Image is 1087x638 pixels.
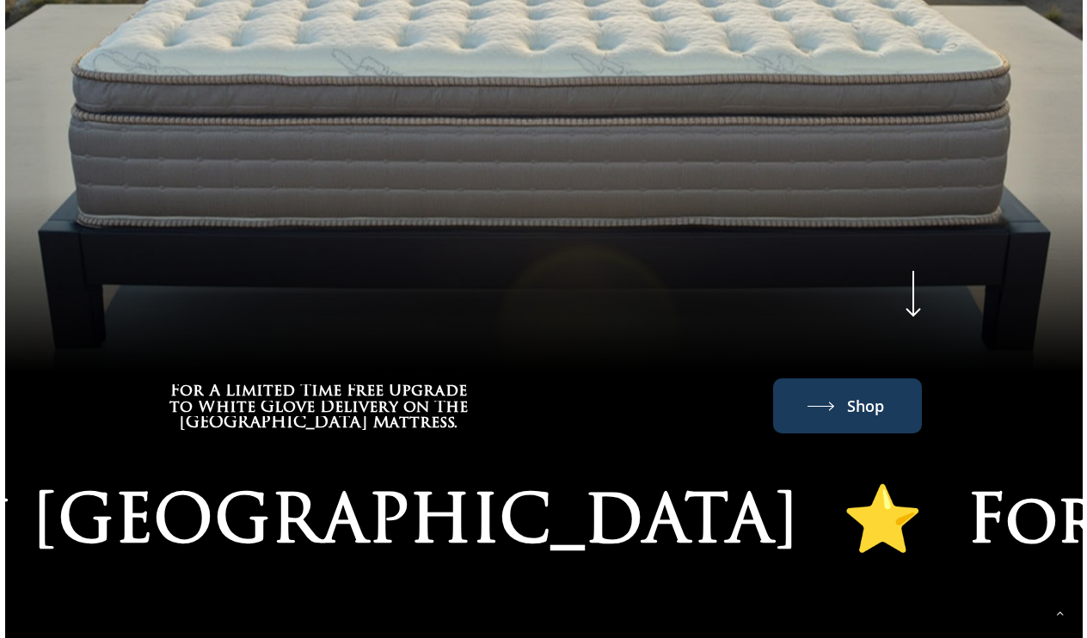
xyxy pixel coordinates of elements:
[165,384,471,432] h3: For A Limited Time Free Upgrade to White Glove Delivery on The Windsor Mattress.
[389,384,467,401] span: Upgrade
[170,384,204,401] span: For
[372,416,458,432] span: Mattress.
[403,401,429,417] span: on
[847,392,884,420] span: Shop
[434,401,468,417] span: The
[209,384,220,401] span: A
[261,401,315,417] span: Glove
[198,401,255,417] span: White
[300,384,341,401] span: Time
[225,384,295,401] span: Limited
[1047,601,1072,626] a: Back to top
[165,414,471,431] a: For A Limited Time Free Upgrade to White Glove Delivery on The Windsor Mattress.
[320,401,398,417] span: Delivery
[808,392,887,420] a: Shop The Windsor Mattress
[180,416,367,432] span: [GEOGRAPHIC_DATA]
[347,384,384,401] span: Free
[169,401,193,417] span: to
